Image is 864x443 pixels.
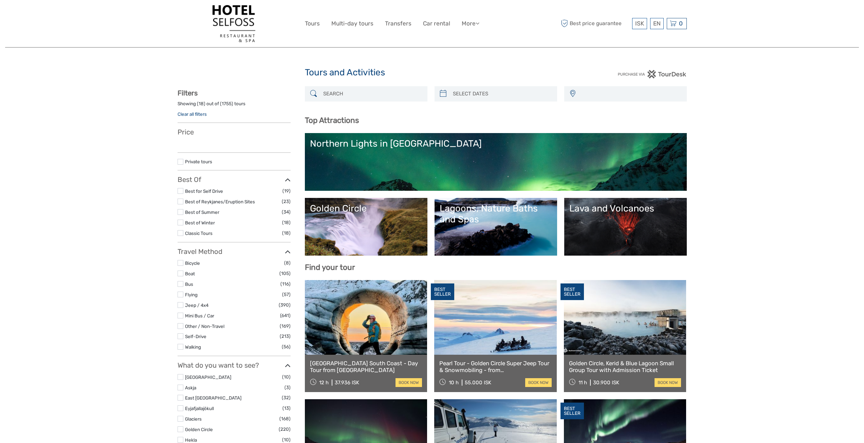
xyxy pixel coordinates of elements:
img: 802-5d1ebd92-32db-4c76-b057-2837a8ded0ca_logo_big.png [213,5,255,42]
a: book now [655,378,681,387]
div: BEST SELLER [560,283,584,300]
a: Walking [185,344,201,350]
span: (18) [282,229,291,237]
span: 10 h [449,380,459,386]
a: Bus [185,281,193,287]
a: Classic Tours [185,230,213,236]
a: Multi-day tours [331,19,373,29]
a: [GEOGRAPHIC_DATA] [185,374,231,380]
a: Car rental [423,19,450,29]
span: (34) [282,208,291,216]
a: Best for Self Drive [185,188,223,194]
h3: Price [178,128,291,136]
div: 37.936 ISK [335,380,359,386]
span: (3) [284,384,291,391]
span: (220) [279,425,291,433]
span: (32) [282,394,291,402]
a: Best of Reykjanes/Eruption Sites [185,199,255,204]
label: 1755 [222,100,232,107]
a: Other / Non-Travel [185,324,224,329]
div: Lagoons, Nature Baths and Spas [440,203,552,225]
strong: Filters [178,89,198,97]
a: Clear all filters [178,111,207,117]
div: Showing ( ) out of ( ) tours [178,100,291,111]
b: Find your tour [305,263,355,272]
a: Tours [305,19,320,29]
div: EN [650,18,664,29]
span: (23) [282,198,291,205]
a: Boat [185,271,195,276]
div: 30.900 ISK [593,380,619,386]
a: Hekla [185,437,197,443]
a: Private tours [185,159,212,164]
span: 12 h [319,380,329,386]
a: Transfers [385,19,411,29]
div: Northern Lights in [GEOGRAPHIC_DATA] [310,138,682,149]
div: BEST SELLER [560,403,584,420]
span: 11 h [578,380,587,386]
img: PurchaseViaTourDesk.png [618,70,686,78]
h3: Best Of [178,176,291,184]
a: book now [396,378,422,387]
label: 18 [199,100,204,107]
a: book now [525,378,552,387]
a: Golden Circle, Kerid & Blue Lagoon Small Group Tour with Admission Ticket [569,360,681,374]
h3: What do you want to see? [178,361,291,369]
div: Lava and Volcanoes [569,203,682,214]
a: Golden Circle [185,427,213,432]
a: Golden Circle [310,203,422,251]
div: Golden Circle [310,203,422,214]
div: 55.000 ISK [465,380,491,386]
input: SEARCH [320,88,424,100]
a: More [462,19,479,29]
span: (390) [279,301,291,309]
a: Mini Bus / Car [185,313,214,318]
span: (116) [280,280,291,288]
h3: Travel Method [178,247,291,256]
span: (57) [282,291,291,298]
a: East [GEOGRAPHIC_DATA] [185,395,241,401]
a: Self-Drive [185,334,206,339]
a: Pearl Tour - Golden Circle Super Jeep Tour & Snowmobiling - from [GEOGRAPHIC_DATA] [439,360,552,374]
span: (105) [279,270,291,277]
a: Lagoons, Nature Baths and Spas [440,203,552,251]
a: Eyjafjallajökull [185,406,214,411]
a: Best of Summer [185,209,219,215]
span: (641) [280,312,291,319]
a: Northern Lights in [GEOGRAPHIC_DATA] [310,138,682,186]
span: (8) [284,259,291,267]
a: Best of Winter [185,220,215,225]
span: (18) [282,219,291,226]
span: (56) [282,343,291,351]
a: Jeep / 4x4 [185,302,208,308]
a: Glaciers [185,416,202,422]
span: (168) [279,415,291,423]
a: Askja [185,385,196,390]
span: (13) [282,404,291,412]
span: (213) [280,332,291,340]
h1: Tours and Activities [305,67,559,78]
span: 0 [678,20,684,27]
span: (169) [280,322,291,330]
span: (19) [282,187,291,195]
input: SELECT DATES [450,88,554,100]
a: Lava and Volcanoes [569,203,682,251]
span: ISK [635,20,644,27]
b: Top Attractions [305,116,359,125]
a: Bicycle [185,260,200,266]
span: (10) [282,373,291,381]
span: Best price guarantee [559,18,630,29]
a: Flying [185,292,198,297]
a: [GEOGRAPHIC_DATA] South Coast - Day Tour from [GEOGRAPHIC_DATA] [310,360,422,374]
div: BEST SELLER [431,283,454,300]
